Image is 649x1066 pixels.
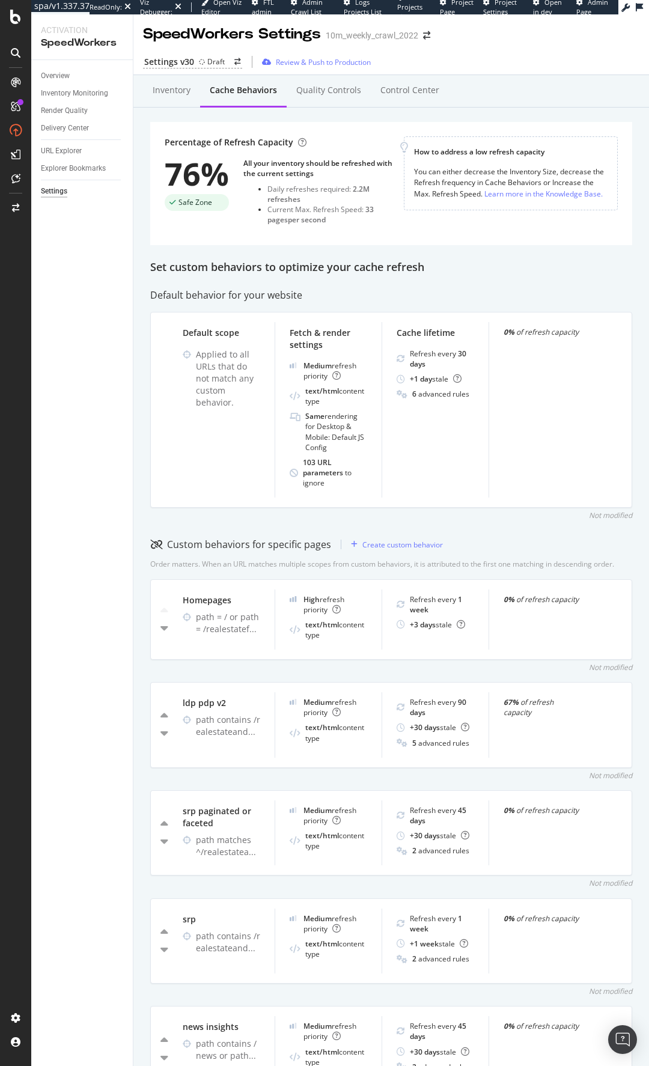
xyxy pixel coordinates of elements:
[608,1025,637,1054] div: Open Intercom Messenger
[305,939,367,959] div: content type
[410,805,466,826] b: 45 days
[303,1021,332,1031] b: Medium
[196,930,260,954] div: path contains /realestateand
[41,162,106,175] div: Explorer Bookmarks
[144,56,194,68] div: Settings v30
[414,166,608,199] div: You can either decrease the Inventory Size, decrease the Refresh frequency in Cache Behaviors or ...
[504,1021,581,1031] div: of refresh capacity
[183,594,260,606] div: Homepages
[290,596,297,602] img: cRr4yx4cyByr8BeLxltRlzBPIAAAAAElFTkSuQmCC
[410,374,462,384] div: stale
[423,31,430,40] div: arrow-right-arrow-left
[41,87,108,100] div: Inventory Monitoring
[303,594,320,605] b: High
[290,915,297,921] img: j32suk7ufU7viAAAAAElFTkSuQmCC
[257,52,371,72] button: Review & Push to Production
[412,845,469,856] div: advanced rules
[305,386,367,406] div: content type
[210,84,277,96] div: Cache behaviors
[160,835,168,847] div: caret-down
[90,2,122,12] div: ReadOnly:
[362,540,443,550] div: Create custom behavior
[150,260,632,275] div: Set custom behaviors to optimize your cache refresh
[183,805,260,829] div: srp paginated or faceted
[305,830,339,841] b: text/html
[412,389,416,399] b: 6
[303,594,367,615] div: refresh priority
[303,1021,367,1041] div: refresh priority
[249,1050,256,1061] span: ...
[412,845,416,856] b: 2
[296,84,361,96] div: Quality Controls
[41,145,82,157] div: URL Explorer
[41,105,124,117] a: Render Quality
[397,2,422,21] span: Projects List
[160,727,168,739] div: caret-down
[160,818,168,830] div: caret-up
[305,620,339,630] b: text/html
[165,194,229,211] div: success label
[150,559,614,569] div: Order matters. When an URL matches multiple scopes from custom behaviors, it is attributed to the...
[305,411,367,452] div: rendering for Desktop & Mobile: Default JS Config
[410,939,468,949] div: stale
[196,1038,260,1062] div: path contains /news or path
[410,1021,466,1041] b: 45 days
[410,349,474,369] div: Refresh every
[183,913,260,925] div: srp
[504,327,581,337] div: of refresh capacity
[410,722,469,732] div: stale
[290,1023,297,1029] img: j32suk7ufU7viAAAAAElFTkSuQmCC
[410,1021,474,1041] div: Refresh every
[165,158,229,189] div: 76%
[290,362,297,368] img: j32suk7ufU7viAAAAAElFTkSuQmCC
[41,185,67,198] div: Settings
[410,939,439,949] b: + 1 week
[504,594,581,605] div: of refresh capacity
[303,805,332,815] b: Medium
[248,726,255,737] span: ...
[248,942,255,954] span: ...
[410,805,474,826] div: Refresh every
[303,913,367,934] div: refresh priority
[160,1035,168,1047] div: caret-up
[183,1021,260,1033] div: news insights
[41,185,124,198] a: Settings
[305,620,367,640] div: content type
[160,1052,168,1064] div: caret-down
[196,834,260,858] div: path matches ^/realestatea
[410,1047,440,1057] b: + 30 days
[412,954,469,964] div: advanced rules
[410,620,465,630] div: stale
[207,56,225,67] div: Draft
[410,620,436,630] b: + 3 days
[183,327,260,339] div: Default scope
[150,288,632,302] div: Default behavior for your website
[183,697,260,709] div: ldp pdp v2
[290,699,297,705] img: j32suk7ufU7viAAAAAElFTkSuQmCC
[589,986,632,996] div: Not modified
[234,58,241,65] div: arrow-right-arrow-left
[589,770,632,781] div: Not modified
[504,913,514,924] strong: 0%
[305,722,367,743] div: content type
[196,714,260,738] div: path contains /realestateand
[41,162,124,175] a: Explorer Bookmarks
[41,36,123,50] div: SpeedWorkers
[410,374,432,384] b: + 1 day
[303,361,367,381] div: refresh priority
[504,805,514,815] strong: 0%
[410,722,440,732] b: + 30 days
[303,913,332,924] b: Medium
[589,878,632,888] div: Not modified
[412,389,469,399] div: advanced rules
[160,622,168,634] div: caret-down
[41,122,89,135] div: Delivery Center
[160,605,168,617] div: caret-up
[504,913,581,924] div: of refresh capacity
[414,147,608,157] div: How to address a low refresh capacity
[410,697,474,717] div: Refresh every
[267,184,404,204] div: Daily refreshes required:
[160,710,168,722] div: caret-up
[303,697,367,717] div: refresh priority
[249,623,257,635] span: ...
